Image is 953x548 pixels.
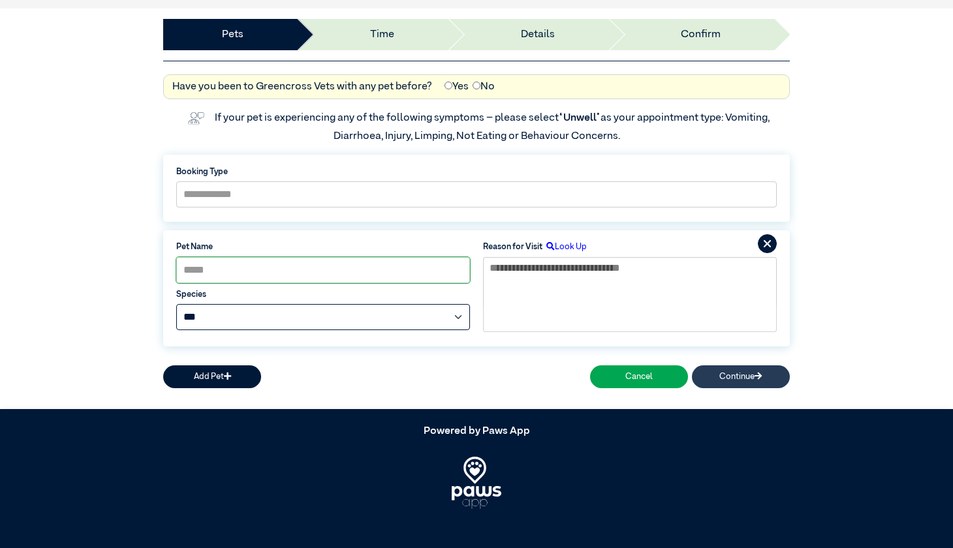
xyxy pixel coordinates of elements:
[183,108,208,129] img: vet
[176,241,470,253] label: Pet Name
[445,79,469,95] label: Yes
[163,425,790,438] h5: Powered by Paws App
[445,82,452,89] input: Yes
[590,365,688,388] button: Cancel
[222,27,243,42] a: Pets
[542,241,587,253] label: Look Up
[473,79,495,95] label: No
[176,166,777,178] label: Booking Type
[692,365,790,388] button: Continue
[452,457,502,509] img: PawsApp
[559,113,601,123] span: “Unwell”
[473,82,480,89] input: No
[483,241,542,253] label: Reason for Visit
[176,288,470,301] label: Species
[215,113,772,142] label: If your pet is experiencing any of the following symptoms – please select as your appointment typ...
[172,79,432,95] label: Have you been to Greencross Vets with any pet before?
[163,365,261,388] button: Add Pet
